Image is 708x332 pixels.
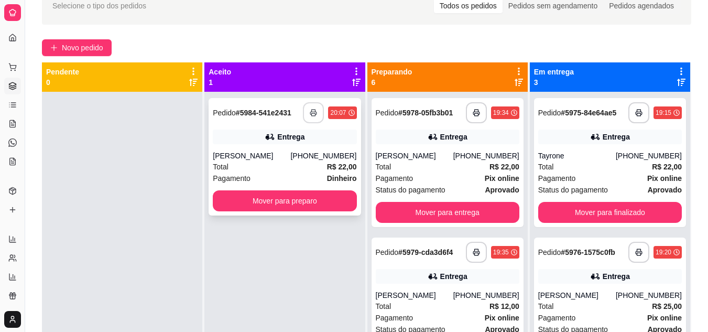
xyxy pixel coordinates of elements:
span: Total [538,161,554,173]
span: Total [538,301,554,312]
div: Tayrone [538,151,616,161]
div: 20:07 [330,109,346,117]
strong: # 5978-05fb3b01 [398,109,453,117]
div: Entrega [277,132,304,142]
span: Status do pagamento [376,184,445,196]
div: [PERSON_NAME] [376,290,453,301]
p: 6 [372,77,412,88]
div: 19:34 [493,109,509,117]
strong: R$ 12,00 [489,302,519,310]
div: 19:20 [656,248,671,256]
div: [PERSON_NAME] [538,290,616,301]
strong: R$ 22,00 [652,163,682,171]
div: [PHONE_NUMBER] [453,151,519,161]
span: Pagamento [538,312,576,324]
strong: Pix online [647,174,682,183]
span: Total [376,301,391,312]
strong: aprovado [648,186,682,194]
strong: R$ 22,00 [327,163,357,171]
strong: R$ 22,00 [489,163,519,171]
button: Mover para preparo [213,190,356,211]
button: Mover para entrega [376,202,519,223]
p: Preparando [372,67,412,77]
strong: aprovado [485,186,519,194]
div: Entrega [603,271,630,282]
p: Pendente [46,67,79,77]
p: Aceito [209,67,231,77]
div: 19:35 [493,248,509,256]
strong: # 5976-1575c0fb [561,248,615,256]
strong: Pix online [485,174,519,183]
span: Pedido [538,248,561,256]
div: [PHONE_NUMBER] [616,151,682,161]
span: Novo pedido [62,42,103,53]
div: [PERSON_NAME] [376,151,453,161]
span: Pagamento [376,173,413,184]
span: plus [50,44,58,51]
div: Entrega [440,132,467,142]
strong: Pix online [647,314,682,322]
strong: R$ 25,00 [652,302,682,310]
p: 0 [46,77,79,88]
p: 1 [209,77,231,88]
span: Pagamento [538,173,576,184]
div: [PHONE_NUMBER] [453,290,519,301]
button: Mover para finalizado [538,202,682,223]
span: Pagamento [213,173,250,184]
span: Pedido [376,248,399,256]
p: Em entrega [534,67,574,77]
div: 19:15 [656,109,671,117]
button: Novo pedido [42,39,112,56]
strong: # 5975-84e64ae5 [561,109,616,117]
div: [PHONE_NUMBER] [616,290,682,301]
div: [PERSON_NAME] [213,151,290,161]
div: [PHONE_NUMBER] [290,151,356,161]
strong: Dinheiro [327,174,357,183]
span: Total [376,161,391,173]
div: Entrega [440,271,467,282]
span: Pedido [376,109,399,117]
strong: # 5984-541e2431 [236,109,291,117]
strong: Pix online [485,314,519,322]
p: 3 [534,77,574,88]
span: Status do pagamento [538,184,608,196]
span: Pedido [213,109,236,117]
strong: # 5979-cda3d6f4 [398,248,453,256]
span: Pagamento [376,312,413,324]
span: Pedido [538,109,561,117]
span: Total [213,161,228,173]
div: Entrega [603,132,630,142]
